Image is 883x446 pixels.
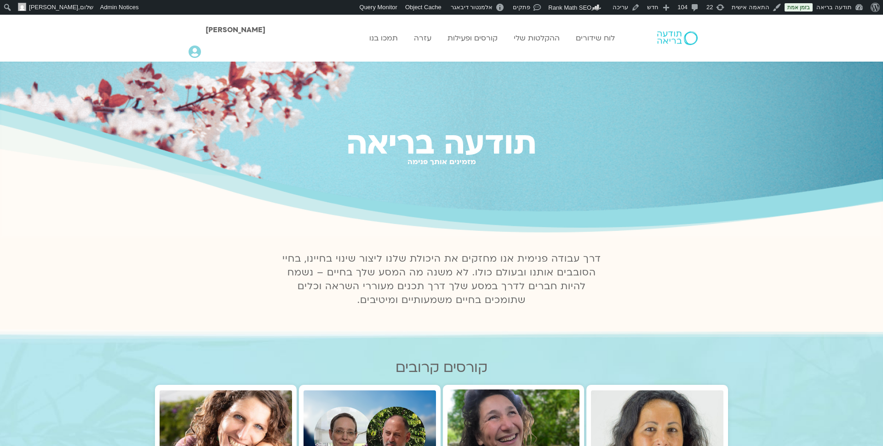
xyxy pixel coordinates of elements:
[548,4,591,11] span: Rank Math SEO
[509,29,564,47] a: ההקלטות שלי
[657,31,698,45] img: תודעה בריאה
[277,252,606,307] p: דרך עבודה פנימית אנו מחזקים את היכולת שלנו ליצור שינוי בחיינו, בחיי הסובבים אותנו ובעולם כולו. לא...
[155,360,728,376] h2: קורסים קרובים
[365,29,402,47] a: תמכו בנו
[409,29,436,47] a: עזרה
[785,3,813,11] a: בזמן אמת
[443,29,502,47] a: קורסים ופעילות
[206,25,265,35] span: [PERSON_NAME]
[29,4,78,11] span: [PERSON_NAME]
[571,29,619,47] a: לוח שידורים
